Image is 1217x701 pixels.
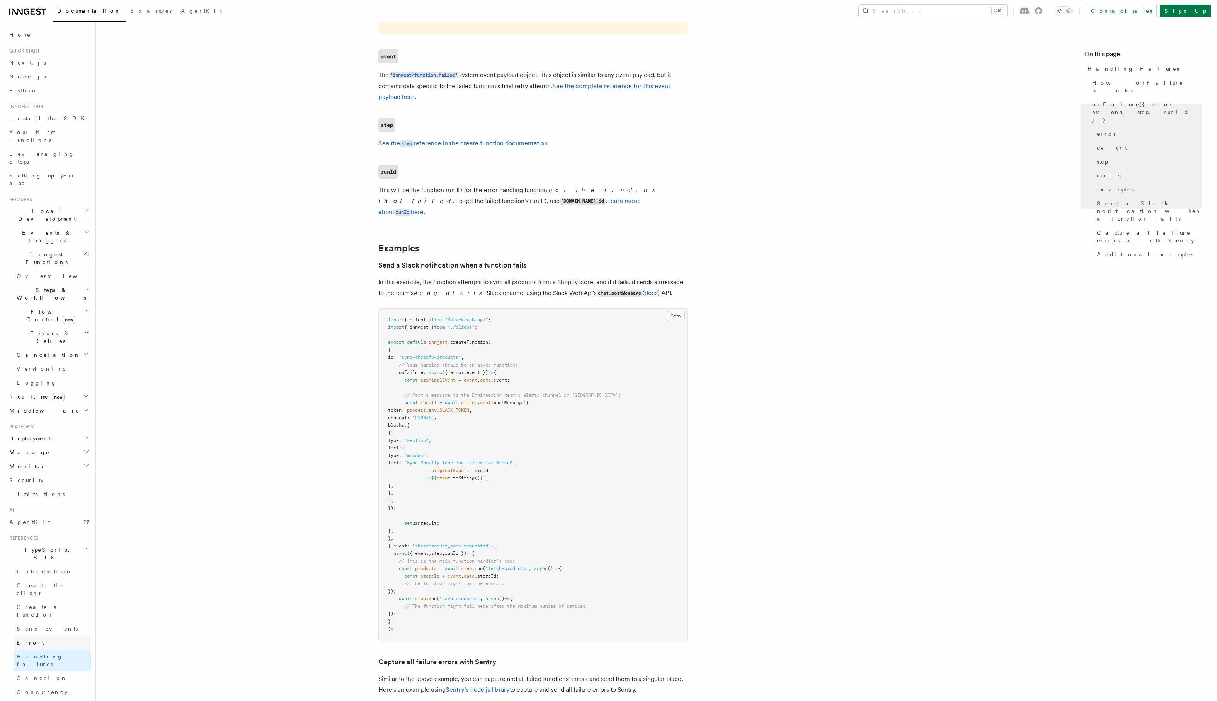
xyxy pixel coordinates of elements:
[378,49,398,63] code: event
[480,400,491,405] span: chat
[499,596,504,601] span: ()
[399,453,402,458] span: :
[442,551,445,556] span: ,
[504,596,510,601] span: =>
[477,400,480,405] span: .
[14,376,91,390] a: Logging
[446,686,510,693] a: Sentry's node.js library
[407,543,410,549] span: :
[404,520,420,526] span: return
[388,355,393,360] span: id
[464,377,477,383] span: event
[1055,6,1073,15] button: Toggle dark mode
[404,453,426,458] span: "mrkdwn"
[6,70,91,84] a: Node.js
[378,165,398,179] code: runId
[399,438,402,443] span: :
[388,438,399,443] span: type
[1094,155,1202,169] a: step
[388,347,391,353] span: {
[415,596,426,601] span: step
[404,317,431,322] span: { client }
[420,520,439,526] span: result;
[6,543,91,565] button: TypeScript SDK
[510,596,512,601] span: {
[14,348,91,362] button: Cancellation
[1094,169,1202,182] a: runId
[388,408,402,413] span: token
[378,118,395,132] code: step
[420,573,439,579] span: storeId
[14,362,91,376] a: Versioning
[1094,247,1202,261] a: Additional examples
[426,408,429,413] span: .
[480,475,483,481] span: }
[597,290,643,297] code: chat.postMessage
[17,640,44,646] span: Errors
[14,565,91,578] a: Introduction
[378,185,688,218] p: This will be the function run ID for the error handling function, . To get the failed function's ...
[437,475,450,481] span: error
[6,207,84,223] span: Local Development
[399,566,412,571] span: const
[480,596,483,601] span: ,
[63,316,75,324] span: new
[378,260,526,271] a: Send a Slack notification when a function fails
[14,269,91,283] a: Overview
[488,317,491,322] span: ;
[6,111,91,125] a: Install the SDK
[9,519,50,525] span: AgentKit
[404,604,586,609] span: // The function might fail here after the maximum number of retries
[9,60,46,66] span: Next.js
[6,204,91,226] button: Local Development
[553,566,558,571] span: =>
[9,115,89,121] span: Install the SDK
[378,70,688,102] p: The system event payload object. This object is similar to any event payload, but it contains dat...
[399,362,518,368] span: // Your handler should be an async function:
[388,626,393,631] span: );
[6,404,91,418] button: Middleware
[6,449,50,456] span: Manage
[6,432,91,445] button: Deployment
[439,566,442,571] span: =
[399,370,423,375] span: onFailure
[388,536,391,541] span: }
[17,380,57,386] span: Logging
[388,611,396,616] span: });
[6,435,51,442] span: Deployment
[6,229,84,244] span: Events & Triggers
[1160,5,1211,17] a: Sign Up
[9,491,65,497] span: Limitations
[859,5,1007,17] button: Search...⌘K
[431,468,466,473] span: originalEvent
[388,430,391,435] span: {
[6,507,14,513] span: AI
[475,573,499,579] span: .storeId;
[442,573,445,579] span: =
[437,596,439,601] span: (
[429,551,431,556] span: ,
[9,31,31,39] span: Home
[130,8,172,14] span: Examples
[404,438,429,443] span: "section"
[420,400,437,405] span: result
[17,689,68,695] span: Concurrency
[14,685,91,699] a: Concurrency
[404,324,434,330] span: { inngest }
[1097,251,1193,258] span: Additional examples
[1097,130,1118,138] span: error
[6,169,91,190] a: Setting up your app
[464,573,475,579] span: data
[391,483,393,488] span: ,
[388,528,391,534] span: }
[399,460,402,466] span: :
[472,551,475,556] span: {
[483,475,485,481] span: `
[404,460,510,466] span: `Sync Shopify function failed for Store
[6,48,40,54] span: Quick start
[426,596,437,601] span: .run
[426,475,429,481] span: }
[529,566,531,571] span: ,
[6,226,91,247] button: Events & Triggers
[423,370,426,375] span: :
